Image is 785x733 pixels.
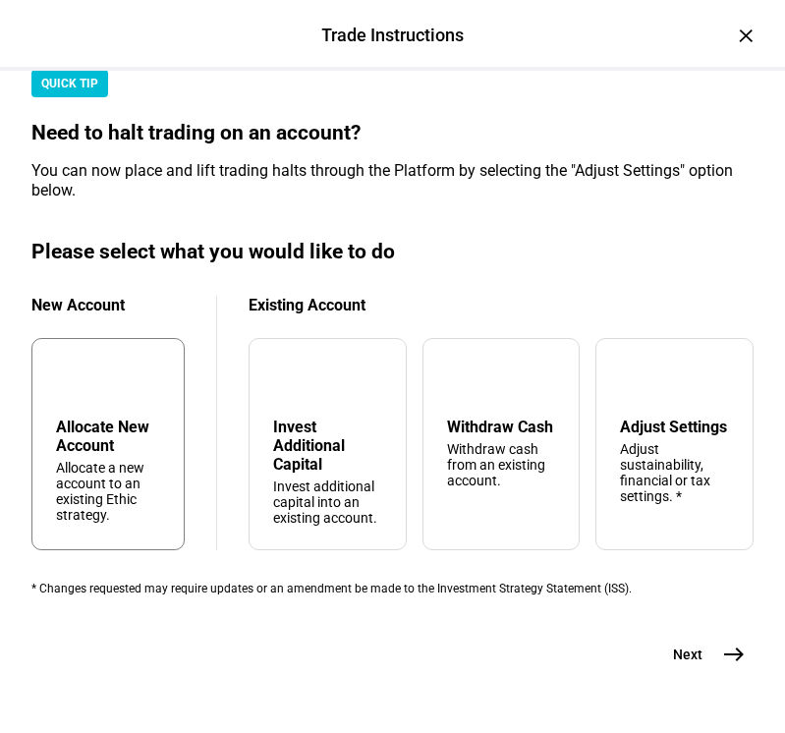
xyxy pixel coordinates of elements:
div: Need to halt trading on an account? [31,121,754,145]
div: × [730,20,761,51]
div: Invest additional capital into an existing account. [273,479,382,526]
div: Withdraw cash from an existing account. [447,441,556,488]
div: New Account [31,296,185,314]
div: Trade Instructions [321,23,464,48]
div: Please select what you would like to do [31,240,754,264]
div: Adjust Settings [620,418,729,436]
span: Next [673,645,702,664]
mat-icon: add [60,366,84,390]
div: You can now place and lift trading halts through the Platform by selecting the "Adjust Settings" ... [31,161,754,200]
div: Invest Additional Capital [273,418,382,474]
div: Existing Account [249,296,754,314]
mat-icon: arrow_upward [451,366,475,390]
div: Adjust sustainability, financial or tax settings. * [620,441,729,504]
div: Allocate a new account to an existing Ethic strategy. [56,460,160,523]
mat-icon: east [722,643,746,666]
mat-icon: arrow_downward [277,366,301,390]
div: Allocate New Account [56,418,160,455]
div: * Changes requested may require updates or an amendment be made to the Investment Strategy Statem... [31,582,754,595]
mat-icon: tune [620,363,651,394]
div: QUICK TIP [31,70,108,97]
button: Next [649,635,754,674]
div: Withdraw Cash [447,418,556,436]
